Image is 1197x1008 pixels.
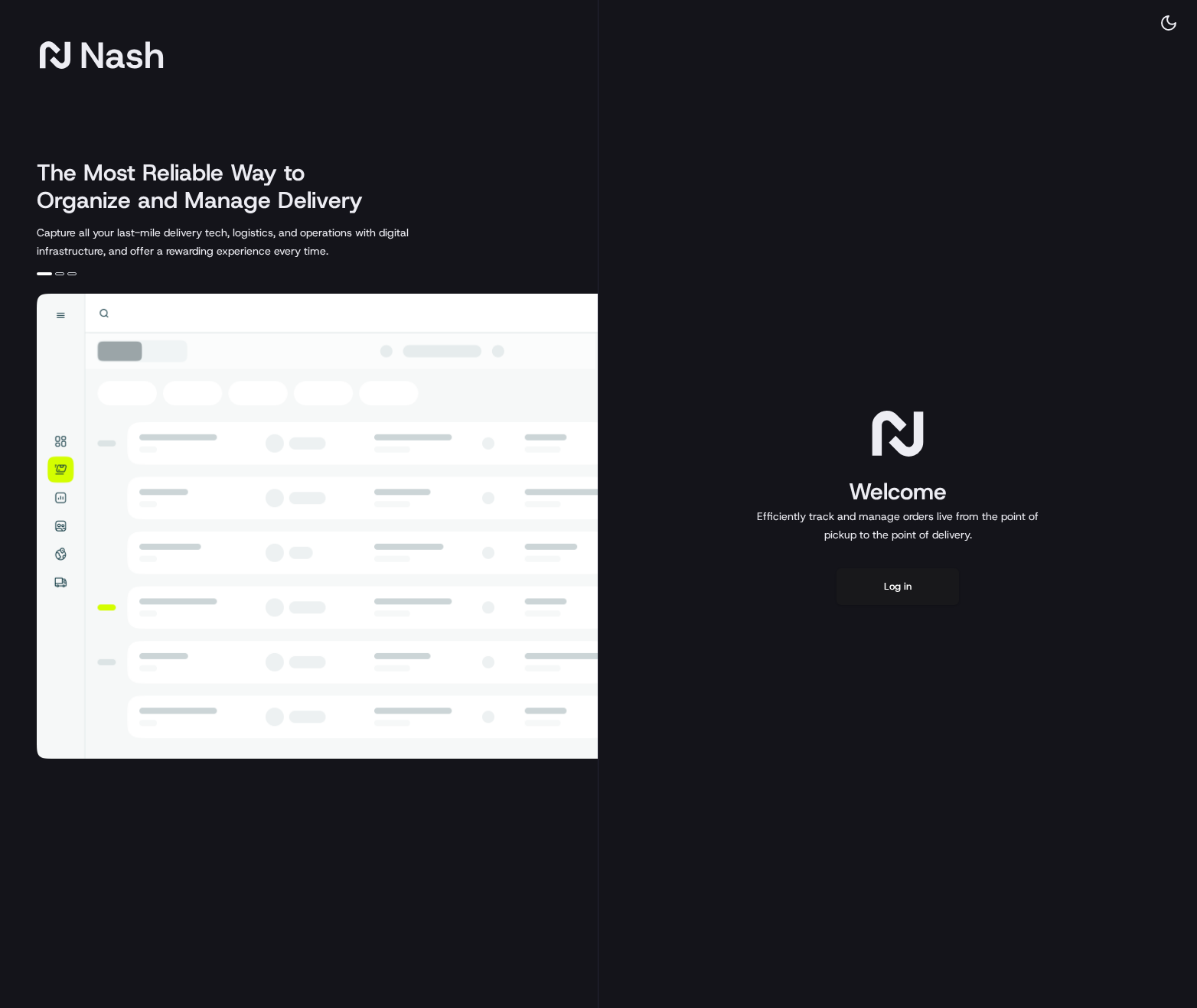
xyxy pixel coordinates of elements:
button: Log in [837,568,959,605]
h1: Welcome [751,476,1045,507]
p: Capture all your last-mile delivery tech, logistics, and operations with digital infrastructure, ... [37,223,478,260]
span: Nash [80,40,165,70]
p: Efficiently track and manage orders live from the point of pickup to the point of delivery. [751,507,1045,544]
img: illustration [37,294,598,759]
h2: The Most Reliable Way to Organize and Manage Delivery [37,159,380,214]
